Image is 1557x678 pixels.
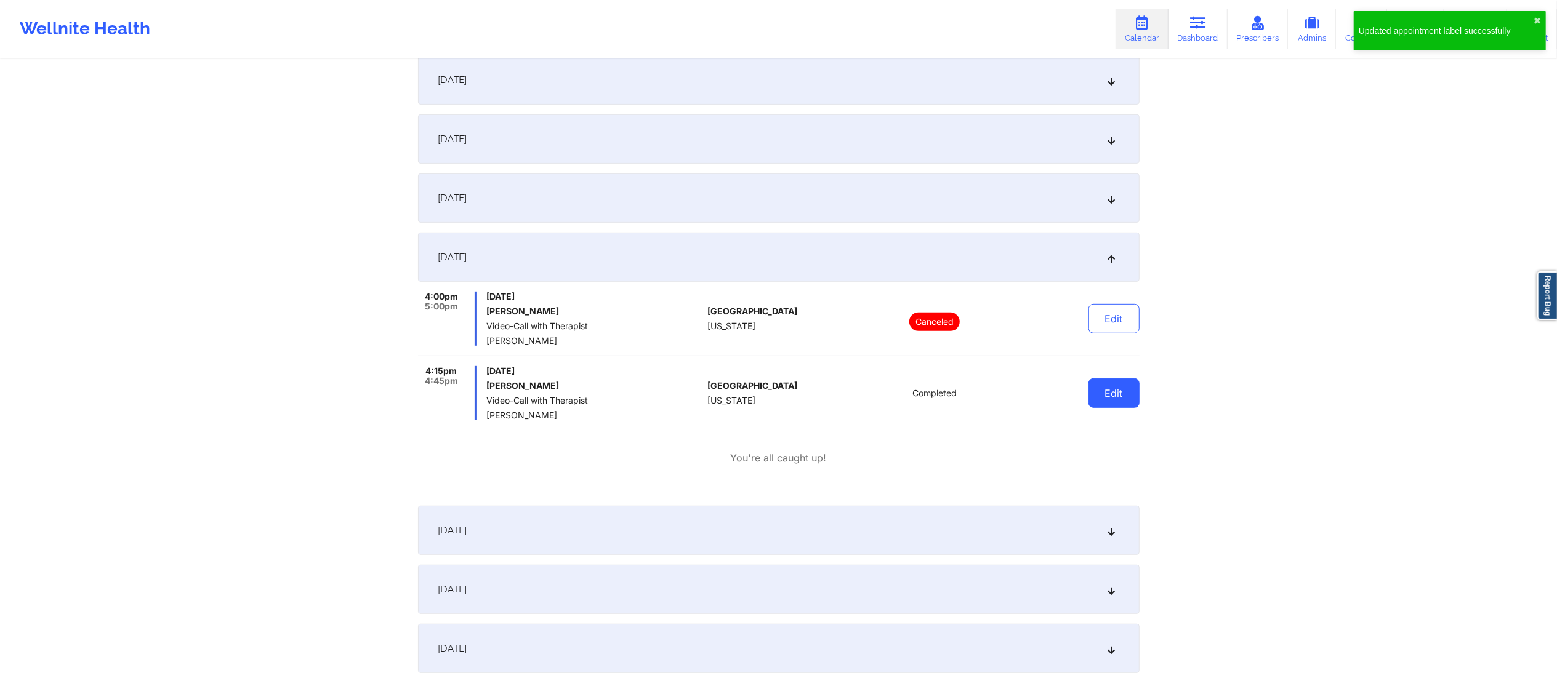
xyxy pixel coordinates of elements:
[438,74,467,86] span: [DATE]
[486,366,702,376] span: [DATE]
[1359,25,1534,37] div: Updated appointment label successfully
[438,192,467,204] span: [DATE]
[1534,16,1541,26] button: close
[486,410,702,420] span: [PERSON_NAME]
[731,451,827,465] p: You're all caught up!
[438,251,467,263] span: [DATE]
[1537,271,1557,320] a: Report Bug
[707,306,797,316] span: [GEOGRAPHIC_DATA]
[425,301,458,311] span: 5:00pm
[486,381,702,391] h6: [PERSON_NAME]
[438,133,467,145] span: [DATE]
[486,306,702,316] h6: [PERSON_NAME]
[425,292,458,301] span: 4:00pm
[438,642,467,655] span: [DATE]
[707,396,755,405] span: [US_STATE]
[1088,378,1140,408] button: Edit
[707,381,797,391] span: [GEOGRAPHIC_DATA]
[707,321,755,331] span: [US_STATE]
[425,366,457,376] span: 4:15pm
[1116,9,1169,49] a: Calendar
[1088,304,1140,333] button: Edit
[1169,9,1228,49] a: Dashboard
[1336,9,1387,49] a: Coaches
[425,376,458,386] span: 4:45pm
[1228,9,1289,49] a: Prescribers
[1288,9,1336,49] a: Admins
[486,292,702,301] span: [DATE]
[909,313,960,331] p: Canceled
[486,336,702,346] span: [PERSON_NAME]
[438,583,467,596] span: [DATE]
[912,388,957,398] span: Completed
[438,524,467,536] span: [DATE]
[486,396,702,405] span: Video-Call with Therapist
[486,321,702,331] span: Video-Call with Therapist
